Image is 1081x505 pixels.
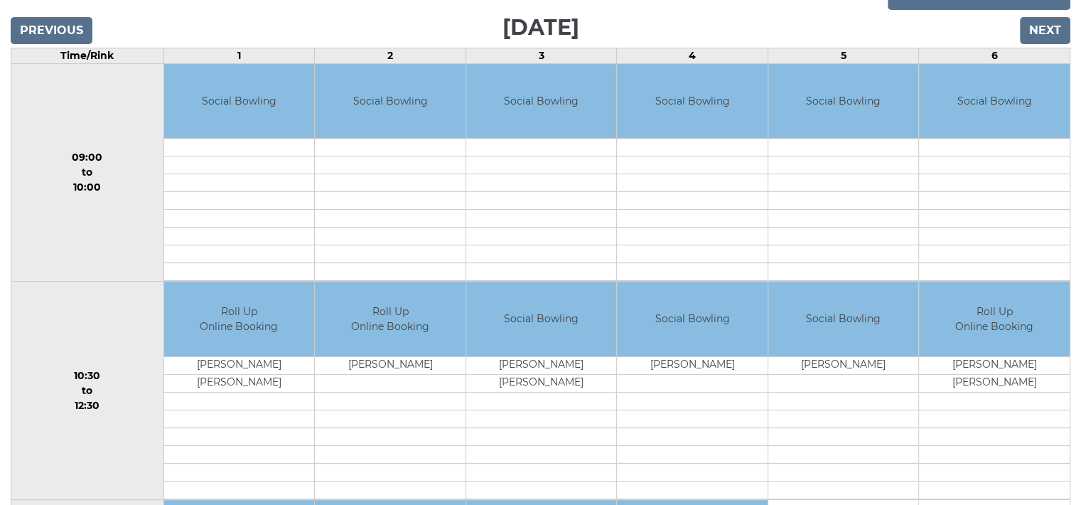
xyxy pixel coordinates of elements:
[768,282,919,356] td: Social Bowling
[617,282,768,356] td: Social Bowling
[164,374,315,392] td: [PERSON_NAME]
[768,48,919,63] td: 5
[466,48,617,63] td: 3
[768,356,919,374] td: [PERSON_NAME]
[768,64,919,139] td: Social Bowling
[466,282,617,356] td: Social Bowling
[315,356,466,374] td: [PERSON_NAME]
[315,282,466,356] td: Roll Up Online Booking
[919,48,1070,63] td: 6
[315,64,466,139] td: Social Bowling
[919,356,1070,374] td: [PERSON_NAME]
[617,64,768,139] td: Social Bowling
[466,374,617,392] td: [PERSON_NAME]
[919,64,1070,139] td: Social Bowling
[164,282,315,356] td: Roll Up Online Booking
[11,63,164,282] td: 09:00 to 10:00
[11,48,164,63] td: Time/Rink
[11,282,164,500] td: 10:30 to 12:30
[11,17,92,44] input: Previous
[315,48,466,63] td: 2
[466,356,617,374] td: [PERSON_NAME]
[466,64,617,139] td: Social Bowling
[919,374,1070,392] td: [PERSON_NAME]
[164,64,315,139] td: Social Bowling
[617,356,768,374] td: [PERSON_NAME]
[617,48,768,63] td: 4
[164,356,315,374] td: [PERSON_NAME]
[1020,17,1070,44] input: Next
[163,48,315,63] td: 1
[919,282,1070,356] td: Roll Up Online Booking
